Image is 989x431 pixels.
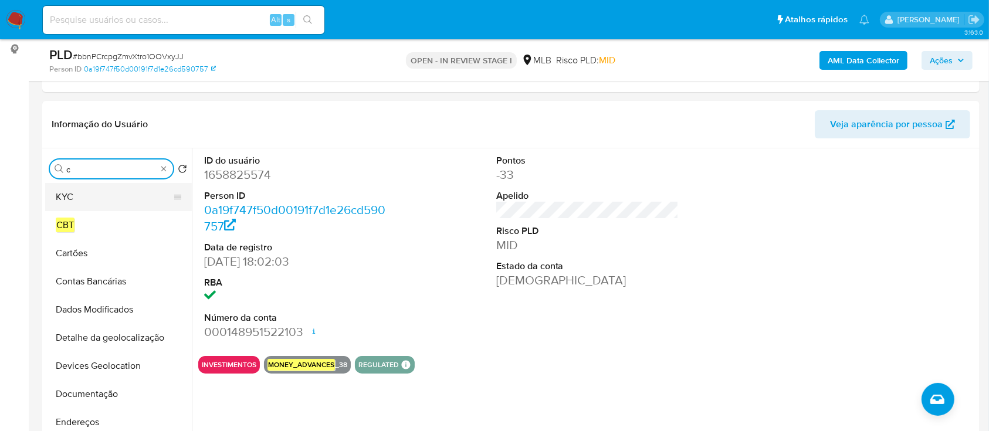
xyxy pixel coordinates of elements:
[178,164,187,177] button: Retornar ao pedido padrão
[496,225,679,237] dt: Risco PLD
[204,167,387,183] dd: 1658825574
[45,296,192,324] button: Dados Modificados
[830,110,943,138] span: Veja aparência por pessoa
[45,183,182,211] button: KYC
[204,154,387,167] dt: ID do usuário
[496,272,679,289] dd: [DEMOGRAPHIC_DATA]
[296,12,320,28] button: search-icon
[819,51,907,70] button: AML Data Collector
[496,189,679,202] dt: Apelido
[204,201,385,235] a: 0a19f747f50d00191f7d1e26cd590757
[496,237,679,253] dd: MID
[45,239,192,267] button: Cartões
[45,380,192,408] button: Documentação
[815,110,970,138] button: Veja aparência por pessoa
[922,51,973,70] button: Ações
[66,164,157,175] input: Procurar
[556,54,615,67] span: Risco PLD:
[968,13,980,26] a: Sair
[43,12,324,28] input: Pesquise usuários ou casos...
[45,324,192,352] button: Detalhe da geolocalização
[49,45,73,64] b: PLD
[204,241,387,254] dt: Data de registro
[521,54,551,67] div: MLB
[204,189,387,202] dt: Person ID
[897,14,964,25] p: vinicius.santiago@mercadolivre.com
[49,64,82,74] b: Person ID
[204,253,387,270] dd: [DATE] 18:02:03
[73,50,184,62] span: # bbnPCrcpgZmvXtro1OOVxyJJ
[406,52,517,69] p: OPEN - IN REVIEW STAGE I
[496,260,679,273] dt: Estado da conta
[204,311,387,324] dt: Número da conta
[964,28,983,37] span: 3.163.0
[930,51,953,70] span: Ações
[84,64,216,74] a: 0a19f747f50d00191f7d1e26cd590757
[828,51,899,70] b: AML Data Collector
[52,118,148,130] h1: Informação do Usuário
[45,267,192,296] button: Contas Bancárias
[204,324,387,340] dd: 000148951522103
[159,164,168,174] button: Apagar busca
[496,154,679,167] dt: Pontos
[496,167,679,183] dd: -33
[55,164,64,174] button: Procurar
[287,14,290,25] span: s
[271,14,280,25] span: Alt
[599,53,615,67] span: MID
[45,352,192,380] button: Devices Geolocation
[204,276,387,289] dt: RBA
[45,211,192,239] button: CBT
[785,13,848,26] span: Atalhos rápidos
[859,15,869,25] a: Notificações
